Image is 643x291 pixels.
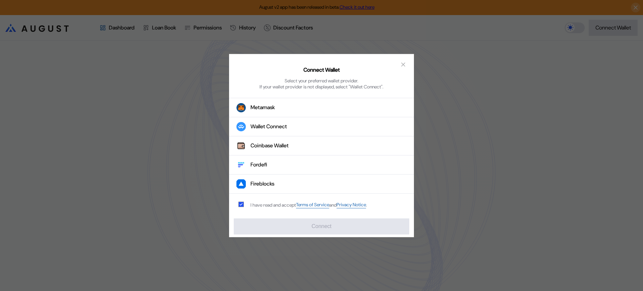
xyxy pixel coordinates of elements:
h2: Connect Wallet [303,66,340,73]
img: Coinbase Wallet [236,141,246,151]
a: Terms of Service [296,202,329,208]
img: Fordefi [236,160,246,170]
button: Wallet Connect [229,118,414,137]
a: Privacy Notice [337,202,366,208]
button: Coinbase WalletCoinbase Wallet [229,137,414,156]
div: Fireblocks [251,180,274,188]
img: Fireblocks [236,179,246,189]
span: and [329,202,337,208]
button: Connect [234,218,409,234]
div: If your wallet provider is not displayed, select "Wallet Connect". [260,84,383,90]
button: FordefiFordefi [229,156,414,175]
div: Metamask [251,104,275,111]
div: Fordefi [251,161,267,168]
div: Coinbase Wallet [251,142,289,149]
button: FireblocksFireblocks [229,175,414,194]
div: Select your preferred wallet provider. [285,78,358,84]
div: I have read and accept . [251,202,367,208]
div: Wallet Connect [251,123,287,130]
button: close modal [398,59,409,70]
button: Metamask [229,98,414,118]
